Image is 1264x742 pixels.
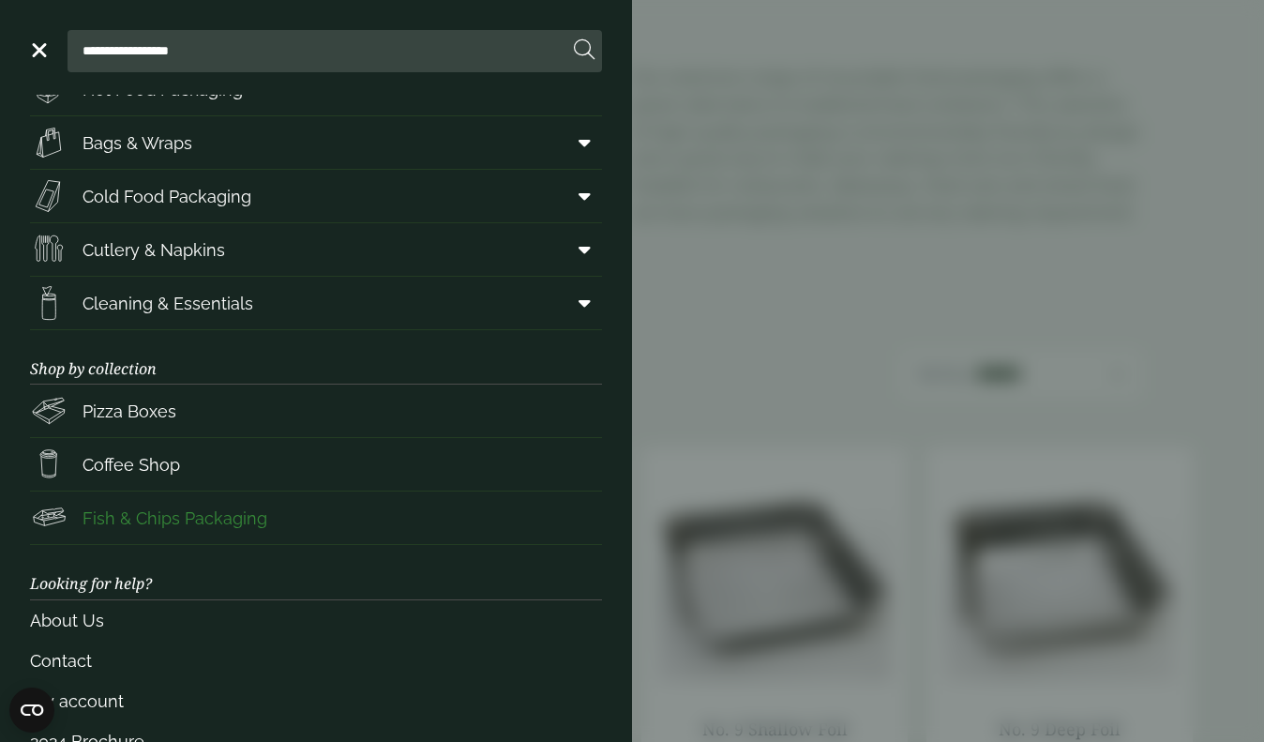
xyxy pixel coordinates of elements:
button: Open CMP widget [9,688,54,733]
img: Sandwich_box.svg [30,177,68,215]
a: Cold Food Packaging [30,170,602,222]
span: Bags & Wraps [83,130,192,156]
img: FishNchip_box.svg [30,499,68,537]
span: Pizza Boxes [83,399,176,424]
a: My account [30,681,602,721]
a: Bags & Wraps [30,116,602,169]
img: open-wipe.svg [30,284,68,322]
a: About Us [30,600,602,641]
img: Cutlery.svg [30,231,68,268]
a: Contact [30,641,602,681]
span: Fish & Chips Packaging [83,506,267,531]
img: Pizza_boxes.svg [30,392,68,430]
span: Cutlery & Napkins [83,237,225,263]
a: Coffee Shop [30,438,602,491]
h3: Looking for help? [30,545,602,599]
a: Cleaning & Essentials [30,277,602,329]
span: Cold Food Packaging [83,184,251,209]
img: HotDrink_paperCup.svg [30,446,68,483]
a: Cutlery & Napkins [30,223,602,276]
img: Paper_carriers.svg [30,124,68,161]
span: Cleaning & Essentials [83,291,253,316]
h3: Shop by collection [30,330,602,385]
span: Coffee Shop [83,452,180,477]
a: Pizza Boxes [30,385,602,437]
a: Fish & Chips Packaging [30,492,602,544]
